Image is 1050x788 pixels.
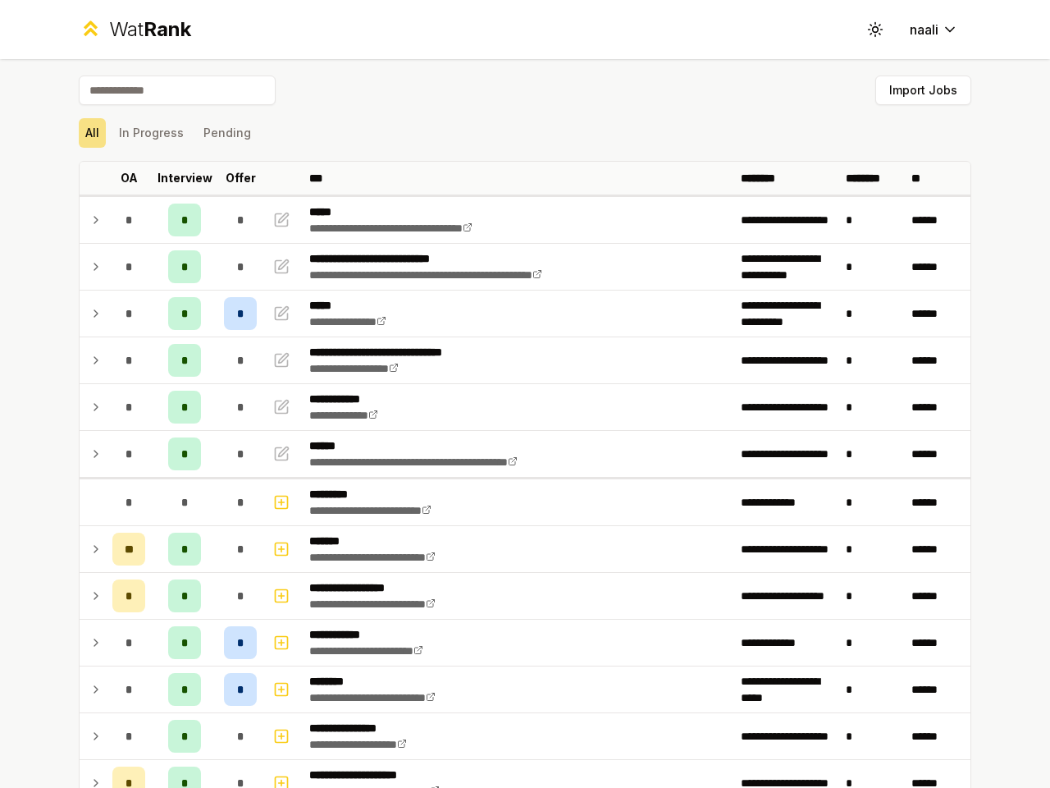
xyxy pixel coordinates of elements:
[197,118,258,148] button: Pending
[226,170,256,186] p: Offer
[79,118,106,148] button: All
[157,170,212,186] p: Interview
[144,17,191,41] span: Rank
[121,170,138,186] p: OA
[79,16,191,43] a: WatRank
[897,15,971,44] button: naali
[875,76,971,105] button: Import Jobs
[109,16,191,43] div: Wat
[910,20,938,39] span: naali
[112,118,190,148] button: In Progress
